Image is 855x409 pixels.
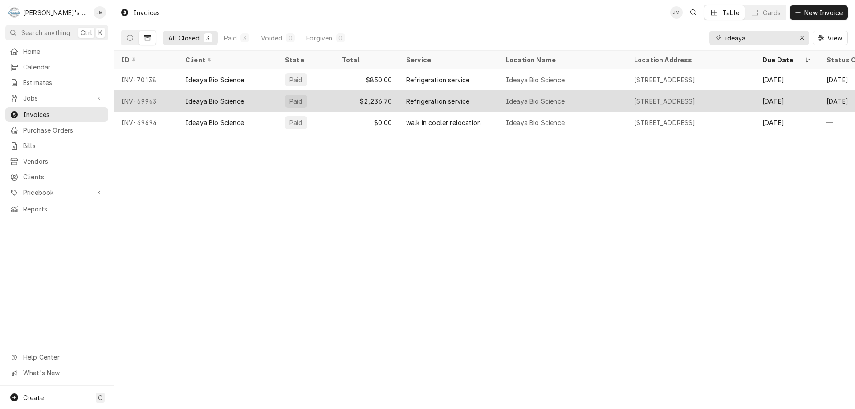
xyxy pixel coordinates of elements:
div: Voided [261,33,282,43]
a: Invoices [5,107,108,122]
span: Vendors [23,157,104,166]
input: Keyword search [725,31,792,45]
div: Ideaya Bio Science [185,97,244,106]
a: Vendors [5,154,108,169]
a: Estimates [5,75,108,90]
div: Ideaya Bio Science [506,97,565,106]
span: Purchase Orders [23,126,104,135]
span: Create [23,394,44,401]
div: 0 [288,33,293,43]
span: View [826,33,844,43]
span: Clients [23,172,104,182]
div: Paid [289,75,304,85]
span: Bills [23,141,104,150]
span: Search anything [21,28,70,37]
a: Calendar [5,60,108,74]
a: Go to What's New [5,365,108,380]
span: Home [23,47,104,56]
div: 3 [205,33,211,43]
span: Help Center [23,352,103,362]
a: Home [5,44,108,59]
span: New Invoice [802,8,844,17]
div: INV-69694 [114,112,178,133]
div: 0 [338,33,343,43]
button: New Invoice [790,5,848,20]
span: What's New [23,368,103,377]
div: $0.00 [335,112,399,133]
span: Calendar [23,62,104,72]
div: Paid [224,33,237,43]
a: Bills [5,138,108,153]
button: Erase input [795,31,809,45]
div: INV-70138 [114,69,178,90]
button: Open search [686,5,700,20]
span: K [98,28,102,37]
span: Jobs [23,93,90,103]
div: [STREET_ADDRESS] [634,75,696,85]
a: Purchase Orders [5,123,108,138]
a: Go to Jobs [5,91,108,105]
div: Ideaya Bio Science [185,75,244,85]
div: Jim McIntyre's Avatar [94,6,106,19]
div: ID [121,55,169,65]
div: [STREET_ADDRESS] [634,118,696,127]
div: [DATE] [755,69,819,90]
div: Paid [289,118,304,127]
span: Reports [23,204,104,214]
span: Estimates [23,78,104,87]
div: [DATE] [755,90,819,112]
a: Go to Help Center [5,350,108,364]
div: Ideaya Bio Science [185,118,244,127]
div: Location Name [506,55,618,65]
span: Pricebook [23,188,90,197]
a: Clients [5,170,108,184]
div: Cards [763,8,781,17]
div: All Closed [168,33,200,43]
div: [PERSON_NAME]'s Commercial Refrigeration [23,8,89,17]
div: Service [406,55,490,65]
div: Ideaya Bio Science [506,118,565,127]
div: [DATE] [755,112,819,133]
div: Forgiven [306,33,332,43]
a: Go to Pricebook [5,185,108,200]
div: walk in cooler relocation [406,118,481,127]
div: Rudy's Commercial Refrigeration's Avatar [8,6,20,19]
div: Total [342,55,390,65]
div: Jim McIntyre's Avatar [670,6,683,19]
div: [STREET_ADDRESS] [634,97,696,106]
button: View [813,31,848,45]
div: JM [670,6,683,19]
div: Refrigeration service [406,97,469,106]
div: R [8,6,20,19]
a: Reports [5,202,108,216]
div: 3 [242,33,248,43]
div: $2,236.70 [335,90,399,112]
div: Paid [289,97,304,106]
span: Invoices [23,110,104,119]
div: Due Date [762,55,803,65]
div: Refrigeration service [406,75,469,85]
span: C [98,393,102,402]
div: Location Address [634,55,746,65]
div: JM [94,6,106,19]
div: $850.00 [335,69,399,90]
div: INV-69963 [114,90,178,112]
div: Client [185,55,269,65]
div: Table [722,8,740,17]
div: State [285,55,328,65]
div: Ideaya Bio Science [506,75,565,85]
span: Ctrl [81,28,92,37]
button: Search anythingCtrlK [5,25,108,40]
